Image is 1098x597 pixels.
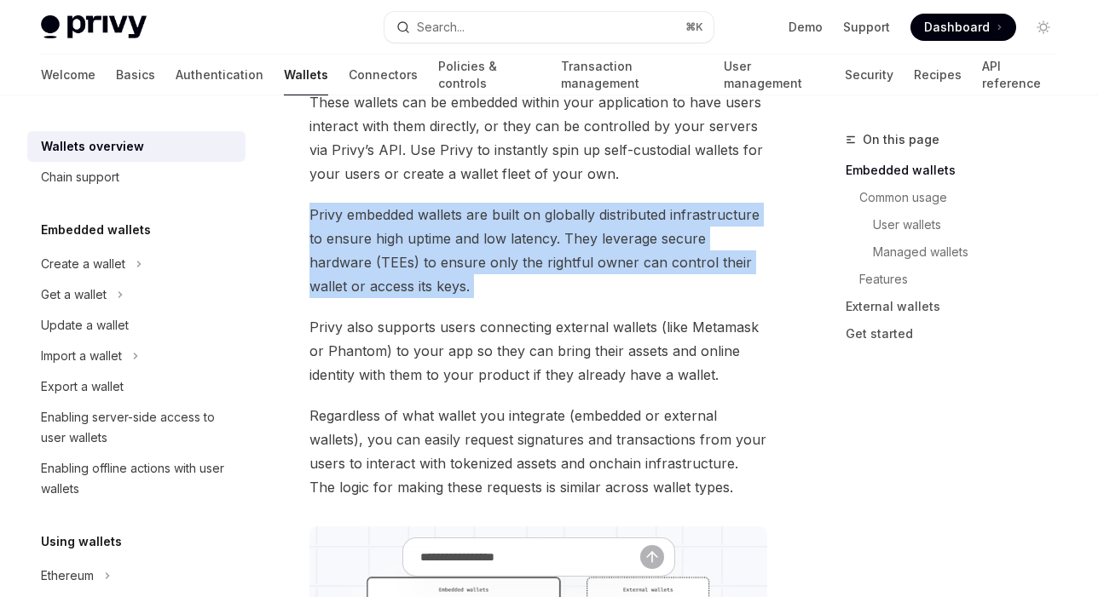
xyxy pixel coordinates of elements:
a: Security [845,55,893,95]
a: External wallets [846,293,1071,320]
div: Import a wallet [41,346,122,366]
button: Search...⌘K [384,12,714,43]
button: Import a wallet [27,341,246,371]
a: Get started [846,320,1071,347]
span: Privy also supports users connecting external wallets (like Metamask or Phantom) to your app so t... [309,315,767,387]
div: Update a wallet [41,315,129,336]
a: Authentication [176,55,263,95]
a: Recipes [914,55,962,95]
a: Export a wallet [27,371,246,402]
a: Wallets overview [27,131,246,162]
span: These wallets can be embedded within your application to have users interact with them directly, ... [309,90,767,186]
a: Policies & controls [438,55,540,95]
a: Managed wallets [846,238,1071,266]
a: API reference [982,55,1057,95]
div: Create a wallet [41,254,125,274]
a: Wallets [284,55,328,95]
a: Demo [789,19,823,36]
a: Chain support [27,162,246,192]
button: Ethereum [27,560,246,591]
span: Dashboard [924,19,990,36]
a: Common usage [846,184,1071,211]
div: Ethereum [41,565,94,586]
a: User management [724,55,824,95]
div: Get a wallet [41,284,107,305]
a: Transaction management [561,55,702,95]
div: Enabling offline actions with user wallets [41,458,235,499]
h5: Embedded wallets [41,220,151,240]
span: On this page [863,129,939,150]
span: Regardless of what wallet you integrate (embedded or external wallets), you can easily request si... [309,404,767,499]
button: Create a wallet [27,249,246,279]
div: Search... [417,17,465,37]
span: Privy embedded wallets are built on globally distributed infrastructure to ensure high uptime and... [309,203,767,298]
a: Welcome [41,55,95,95]
div: Chain support [41,167,119,187]
a: Enabling offline actions with user wallets [27,453,246,504]
input: Ask a question... [420,538,640,576]
a: Support [843,19,890,36]
a: User wallets [846,211,1071,238]
div: Enabling server-side access to user wallets [41,407,235,448]
img: light logo [41,15,147,39]
a: Enabling server-side access to user wallets [27,402,246,453]
button: Send message [640,545,664,569]
a: Connectors [349,55,418,95]
button: Toggle dark mode [1030,14,1057,41]
a: Embedded wallets [846,157,1071,184]
a: Features [846,266,1071,293]
div: Export a wallet [41,376,124,397]
a: Basics [116,55,155,95]
a: Update a wallet [27,310,246,341]
button: Get a wallet [27,279,246,310]
div: Wallets overview [41,136,144,157]
a: Dashboard [910,14,1016,41]
span: ⌘ K [685,20,703,34]
h5: Using wallets [41,531,122,552]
